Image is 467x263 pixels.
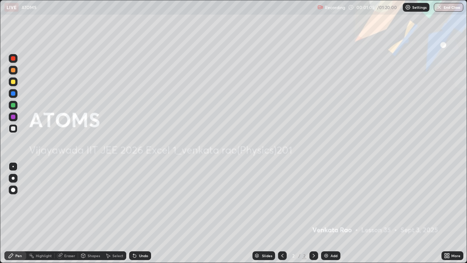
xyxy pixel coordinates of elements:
div: Slides [262,254,272,258]
div: / [298,254,301,258]
div: Undo [139,254,148,258]
div: 2 [290,254,297,258]
div: Eraser [64,254,75,258]
img: recording.375f2c34.svg [317,4,323,10]
div: Pen [15,254,22,258]
div: Shapes [88,254,100,258]
p: Settings [412,5,427,9]
button: End Class [434,3,463,12]
p: LIVE [7,4,16,10]
img: add-slide-button [323,253,329,259]
div: Highlight [36,254,52,258]
img: end-class-cross [436,4,442,10]
p: Recording [325,5,345,10]
div: 2 [302,252,306,259]
div: More [451,254,460,258]
div: Add [331,254,337,258]
p: ATOMS [22,4,36,10]
div: Select [112,254,123,258]
img: class-settings-icons [405,4,411,10]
